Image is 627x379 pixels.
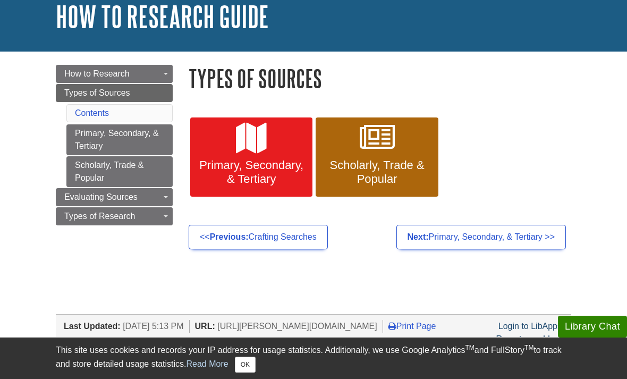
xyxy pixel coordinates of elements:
a: Types of Sources [56,84,173,102]
a: Report a problem [496,334,562,343]
a: Scholarly, Trade & Popular [66,156,173,187]
a: Contents [75,108,109,117]
span: Types of Sources [64,88,130,97]
i: Print Page [388,322,396,330]
a: Login to LibApps [498,322,562,331]
a: Primary, Secondary, & Tertiary [190,117,312,197]
span: Primary, Secondary, & Tertiary [198,158,304,186]
strong: Previous: [210,232,249,241]
a: <<Previous:Crafting Searches [189,225,328,249]
a: Read More [186,359,228,368]
span: [URL][PERSON_NAME][DOMAIN_NAME] [217,322,377,331]
button: Library Chat [558,316,627,338]
sup: TM [465,344,474,351]
a: How to Research [56,65,173,83]
sup: TM [524,344,533,351]
span: How to Research [64,69,130,78]
a: Primary, Secondary, & Tertiary [66,124,173,155]
a: Next:Primary, Secondary, & Tertiary >> [396,225,566,249]
div: Guide Page Menu [56,65,173,225]
span: Evaluating Sources [64,192,138,201]
span: Types of Research [64,212,135,221]
span: [DATE] 5:13 PM [123,322,183,331]
strong: Next: [408,232,429,241]
a: Types of Research [56,207,173,225]
span: URL: [195,322,215,331]
span: Scholarly, Trade & Popular [324,158,430,186]
button: Close [235,357,256,373]
a: Evaluating Sources [56,188,173,206]
a: Print Page [388,322,436,331]
span: Last Updated: [64,322,121,331]
a: Scholarly, Trade & Popular [316,117,438,197]
div: This site uses cookies and records your IP address for usage statistics. Additionally, we use Goo... [56,344,571,373]
h1: Types of Sources [189,65,571,92]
